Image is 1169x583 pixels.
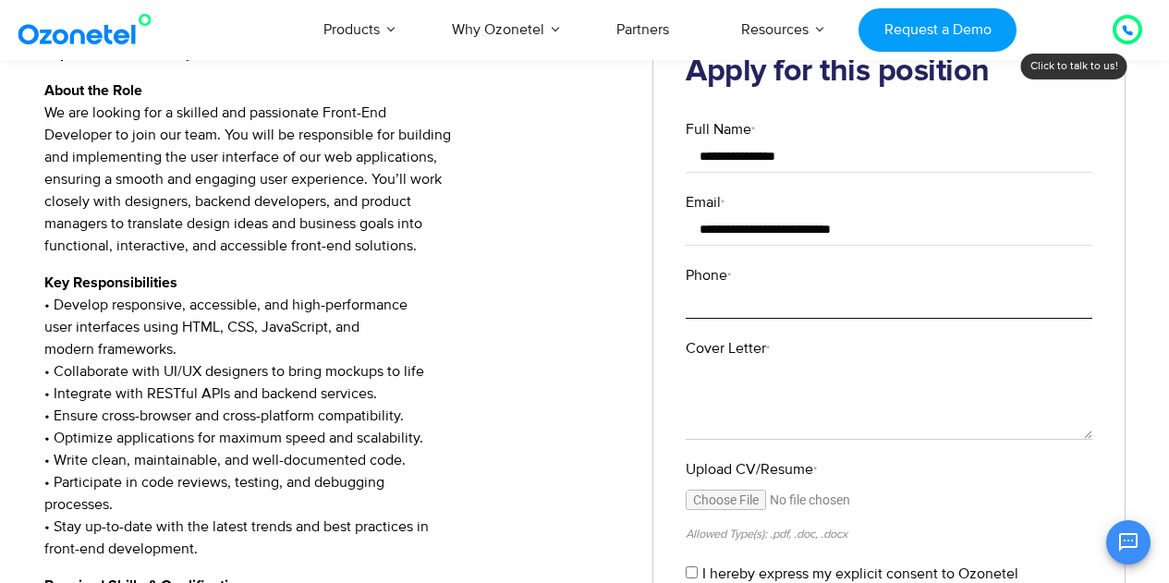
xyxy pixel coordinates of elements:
strong: Key Responsibilities [44,275,177,290]
label: Cover Letter [686,337,1092,359]
small: Allowed Type(s): .pdf, .doc, .docx [686,527,847,541]
label: Upload CV/Resume [686,458,1092,480]
label: Email [686,191,1092,213]
h2: Apply for this position [686,54,1092,91]
button: Open chat [1106,520,1151,565]
label: Full Name [686,118,1092,140]
a: Request a Demo [858,8,1017,52]
strong: About the Role [44,83,142,98]
p: • Develop responsive, accessible, and high-performance user interfaces using HTML, CSS, JavaScrip... [44,272,626,560]
p: We are looking for a skilled and passionate Front-End Developer to join our team. You will be res... [44,79,626,257]
label: Phone [686,264,1092,286]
